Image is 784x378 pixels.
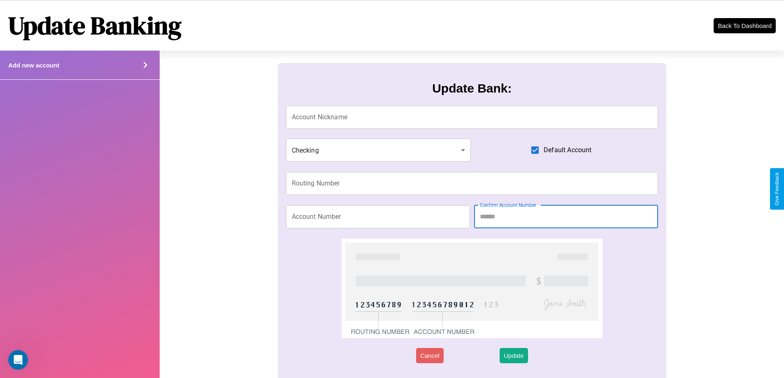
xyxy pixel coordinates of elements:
[8,9,181,42] h1: Update Banking
[500,348,528,363] button: Update
[480,202,536,209] label: Confirm Account Number
[432,81,512,95] h3: Update Bank:
[342,239,602,338] img: check
[544,145,591,155] span: Default Account
[286,139,471,162] div: Checking
[774,172,780,206] div: Give Feedback
[416,348,444,363] button: Cancel
[8,350,28,370] iframe: Intercom live chat
[8,62,59,69] h4: Add new account
[714,18,776,33] button: Back To Dashboard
